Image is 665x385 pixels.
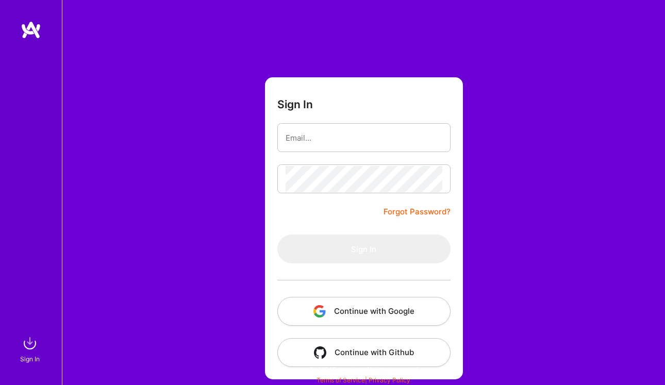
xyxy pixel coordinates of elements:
[317,376,410,384] span: |
[286,125,442,151] input: Email...
[62,356,665,382] div: © 2025 ATeams Inc., All rights reserved.
[277,98,313,111] h3: Sign In
[20,354,40,364] div: Sign In
[22,333,40,364] a: sign inSign In
[384,206,451,218] a: Forgot Password?
[314,346,326,359] img: icon
[277,235,451,263] button: Sign In
[20,333,40,354] img: sign in
[277,338,451,367] button: Continue with Github
[277,297,451,326] button: Continue with Google
[313,305,326,317] img: icon
[369,376,410,384] a: Privacy Policy
[317,376,365,384] a: Terms of Service
[21,21,41,39] img: logo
